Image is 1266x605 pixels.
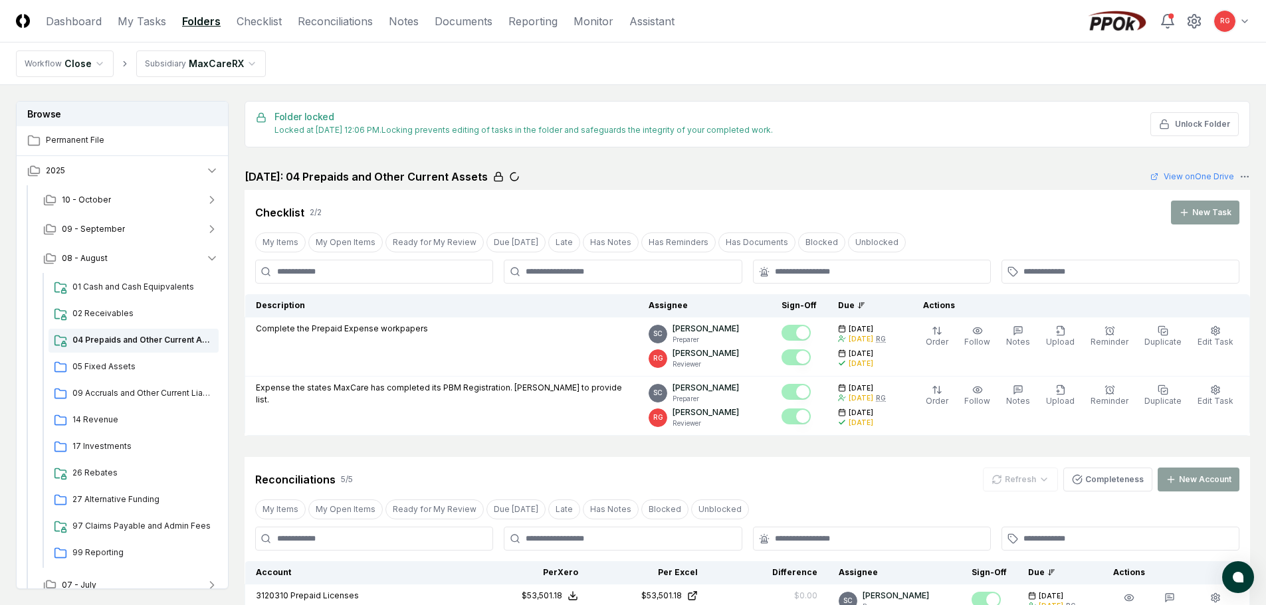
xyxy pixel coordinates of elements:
div: [DATE] [849,359,873,369]
button: Blocked [641,499,688,519]
span: 04 Prepaids and Other Current Assets [72,334,213,346]
span: Follow [964,337,990,347]
p: [PERSON_NAME] [673,323,739,335]
button: Due Today [486,499,546,519]
button: Notes [1003,323,1033,351]
button: Order [923,382,951,410]
span: 09 - September [62,223,125,235]
a: Notes [389,13,419,29]
a: Dashboard [46,13,102,29]
p: Preparer [673,335,739,345]
span: 02 Receivables [72,307,213,319]
div: Reconciliations [255,472,336,487]
span: 07 - July [62,579,96,591]
span: 05 Fixed Assets [72,361,213,373]
span: RG [653,353,663,363]
div: Checklist [255,205,304,220]
p: Reviewer [673,418,739,428]
a: 01 Cash and Cash Equipvalents [49,276,219,300]
button: Upload [1043,323,1077,351]
a: View onOne Drive [1150,171,1234,183]
a: Permanent File [17,126,229,155]
a: 02 Receivables [49,302,219,326]
button: 2025 [17,156,229,185]
button: Duplicate [1142,323,1184,351]
p: Preparer [673,394,739,404]
div: RG [876,334,886,344]
a: 97 Claims Payable and Admin Fees [49,515,219,539]
button: 10 - October [33,185,229,215]
div: Account [256,566,459,578]
span: Unlock Folder [1175,118,1230,130]
p: [PERSON_NAME] [673,347,739,359]
a: 05 Fixed Assets [49,355,219,379]
span: Duplicate [1144,337,1182,347]
span: RG [1220,16,1230,26]
span: Follow [964,396,990,406]
span: Duplicate [1144,396,1182,406]
span: [DATE] [849,408,873,418]
div: Workflow [25,58,62,70]
th: Difference [708,561,828,584]
button: Follow [962,323,993,351]
span: Notes [1006,396,1030,406]
div: [DATE] [849,418,873,428]
a: 99 Reporting [49,541,219,565]
button: Mark complete [782,349,811,365]
span: Permanent File [46,134,219,146]
button: Late [548,232,580,252]
span: 08 - August [62,252,108,264]
span: 09 Accruals and Other Current Liabilities [72,387,213,399]
p: [PERSON_NAME] [673,406,739,418]
a: 26 Rebates [49,462,219,485]
div: $0.00 [794,590,817,602]
div: Actions [912,300,1239,311]
button: 09 - September [33,215,229,244]
div: Actions [1103,566,1239,578]
span: [DATE] [849,383,873,393]
span: Reminder [1091,337,1128,347]
button: Blocked [798,232,845,252]
th: Sign-Off [771,294,827,317]
span: Edit Task [1198,396,1233,406]
div: Due [838,300,891,311]
button: Reminder [1088,323,1131,351]
p: Complete the Prepaid Expense workpapers [256,323,428,335]
button: Mark complete [782,384,811,400]
img: PPOk logo [1085,11,1149,32]
a: Assistant [629,13,675,29]
div: 08 - August [33,273,229,570]
a: Reporting [508,13,558,29]
button: Has Notes [583,499,639,519]
button: Follow [962,382,993,410]
span: Order [926,396,948,406]
span: 10 - October [62,194,111,206]
span: 27 Alternative Funding [72,493,213,505]
th: Sign-Off [961,561,1017,584]
span: 2025 [46,165,65,177]
a: Documents [435,13,492,29]
span: Upload [1046,396,1075,406]
button: Order [923,323,951,351]
h3: Browse [17,102,228,126]
div: Locked at [DATE] 12:06 PM. Locking prevents editing of tasks in the folder and safeguards the int... [274,124,773,136]
a: Monitor [574,13,613,29]
button: Due Today [486,232,546,252]
a: 14 Revenue [49,408,219,432]
span: 3120310 [256,590,288,600]
button: RG [1213,9,1237,33]
a: 09 Accruals and Other Current Liabilities [49,382,219,406]
span: Order [926,337,948,347]
span: SC [653,388,663,398]
span: [DATE] [849,349,873,359]
p: [PERSON_NAME] [673,382,739,394]
button: atlas-launcher [1222,561,1254,593]
button: Completeness [1063,468,1152,491]
div: 2 / 2 [310,207,322,218]
a: My Tasks [118,13,166,29]
span: [DATE] [1039,591,1063,601]
div: [DATE] [849,393,873,403]
h2: [DATE]: 04 Prepaids and Other Current Assets [245,169,488,185]
span: 17 Investments [72,440,213,452]
button: My Items [255,499,306,519]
